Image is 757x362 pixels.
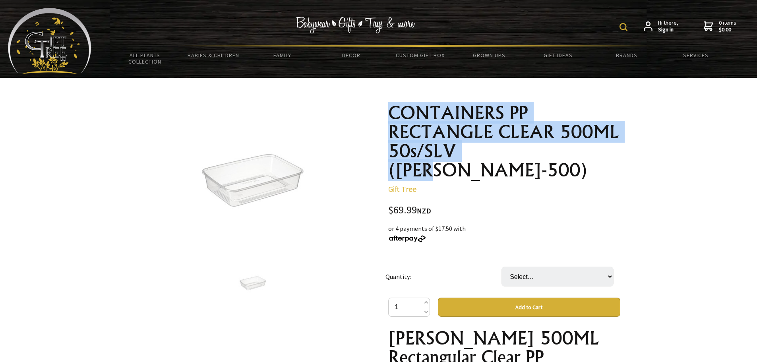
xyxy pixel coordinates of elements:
a: Grown Ups [455,47,523,64]
h1: CONTAINERS PP RECTANGLE CLEAR 500ML 50s/SLV ([PERSON_NAME]-500) [388,103,620,180]
img: CONTAINERS PP RECTANGLE CLEAR 500ML 50s/SLV (BONSON BS-500) [186,123,319,238]
strong: $0.00 [719,26,736,33]
a: Services [661,47,730,64]
button: Add to Cart [438,298,620,317]
a: Decor [317,47,385,64]
img: product search [620,23,627,31]
span: NZD [417,206,431,215]
a: Gift Tree [388,184,416,194]
span: 0 items [719,19,736,33]
div: $69.99 [388,205,620,216]
a: Gift Ideas [523,47,592,64]
a: Brands [592,47,661,64]
a: Babies & Children [179,47,248,64]
strong: Sign in [658,26,678,33]
img: Babyware - Gifts - Toys and more... [8,8,91,74]
img: Babywear - Gifts - Toys & more [296,17,415,33]
a: Family [248,47,317,64]
a: Hi there,Sign in [644,19,678,33]
img: CONTAINERS PP RECTANGLE CLEAR 500ML 50s/SLV (BONSON BS-500) [236,268,271,298]
a: 0 items$0.00 [704,19,736,33]
img: Afterpay [388,235,426,242]
td: Quantity: [385,256,501,298]
span: Hi there, [658,19,678,33]
a: All Plants Collection [110,47,179,70]
a: Custom Gift Box [386,47,455,64]
div: or 4 payments of $17.50 with [388,224,620,243]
